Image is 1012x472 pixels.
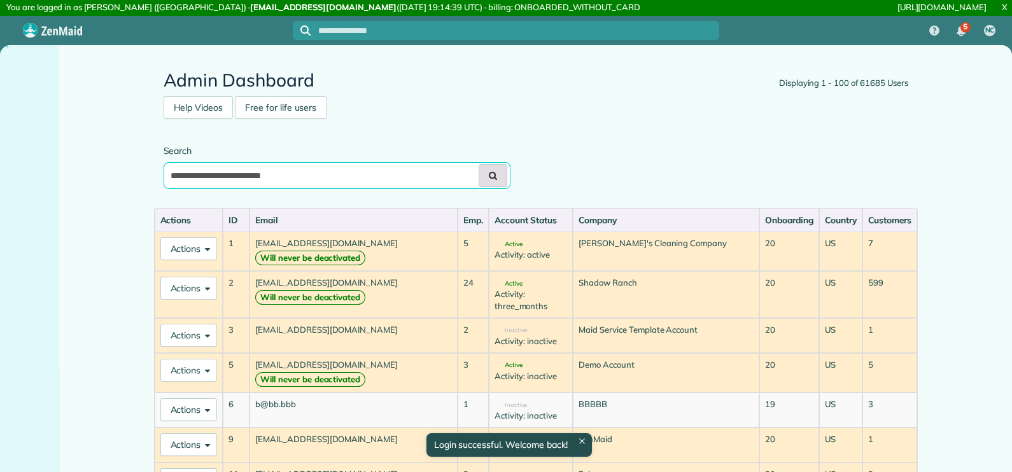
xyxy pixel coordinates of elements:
[495,335,568,347] div: Activity: inactive
[249,427,458,462] td: [EMAIL_ADDRESS][DOMAIN_NAME]
[249,392,458,427] td: b@bb.bbb
[579,214,754,226] div: Company
[458,318,489,353] td: 2
[164,71,908,90] h2: Admin Dashboard
[862,353,917,392] td: 5
[255,372,365,387] strong: Will never be deactivated
[495,281,523,287] span: Active
[819,353,862,392] td: US
[463,214,483,226] div: Emp.
[255,214,452,226] div: Email
[862,392,917,427] td: 3
[255,251,365,265] strong: Will never be deactivated
[160,433,218,456] button: Actions
[160,277,218,300] button: Actions
[495,370,568,382] div: Activity: inactive
[779,77,908,90] div: Displaying 1 - 100 of 61685 Users
[765,214,813,226] div: Onboarding
[759,271,819,318] td: 20
[458,427,489,462] td: 1
[819,392,862,427] td: US
[985,25,995,36] span: NC
[819,318,862,353] td: US
[573,271,759,318] td: Shadow Ranch
[223,427,249,462] td: 9
[249,271,458,318] td: [EMAIL_ADDRESS][DOMAIN_NAME]
[223,271,249,318] td: 2
[759,318,819,353] td: 20
[235,96,327,119] a: Free for life users
[495,241,523,247] span: Active
[458,353,489,392] td: 3
[249,353,458,392] td: [EMAIL_ADDRESS][DOMAIN_NAME]
[862,232,917,271] td: 7
[249,318,458,353] td: [EMAIL_ADDRESS][DOMAIN_NAME]
[160,324,218,347] button: Actions
[164,144,510,157] label: Search
[255,290,365,305] strong: Will never be deactivated
[963,22,967,32] span: 5
[458,271,489,318] td: 24
[164,96,234,119] a: Help Videos
[160,214,218,226] div: Actions
[759,427,819,462] td: 20
[573,392,759,427] td: BBBBB
[495,214,568,226] div: Account Status
[495,288,568,312] div: Activity: three_months
[919,16,1012,45] nav: Main
[495,410,568,422] div: Activity: inactive
[897,2,987,12] a: [URL][DOMAIN_NAME]
[862,271,917,318] td: 599
[250,2,397,12] strong: [EMAIL_ADDRESS][DOMAIN_NAME]
[868,214,911,226] div: Customers
[300,25,311,36] svg: Focus search
[573,318,759,353] td: Maid Service Template Account
[573,232,759,271] td: [PERSON_NAME]'s Cleaning Company
[819,232,862,271] td: US
[160,237,218,260] button: Actions
[759,232,819,271] td: 20
[948,17,974,45] div: 5 unread notifications
[228,214,244,226] div: ID
[862,427,917,462] td: 1
[458,392,489,427] td: 1
[223,392,249,427] td: 6
[825,214,857,226] div: Country
[819,427,862,462] td: US
[495,362,523,368] span: Active
[573,353,759,392] td: Demo Account
[458,232,489,271] td: 5
[223,353,249,392] td: 5
[759,353,819,392] td: 20
[819,271,862,318] td: US
[495,402,528,408] span: Inactive
[495,249,568,261] div: Activity: active
[249,232,458,271] td: [EMAIL_ADDRESS][DOMAIN_NAME]
[426,433,591,457] div: Login successful. Welcome back!
[160,398,218,421] button: Actions
[862,318,917,353] td: 1
[160,359,218,382] button: Actions
[223,318,249,353] td: 3
[495,327,528,333] span: Inactive
[293,25,311,36] button: Focus search
[573,427,759,462] td: ZenMaid
[759,392,819,427] td: 19
[223,232,249,271] td: 1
